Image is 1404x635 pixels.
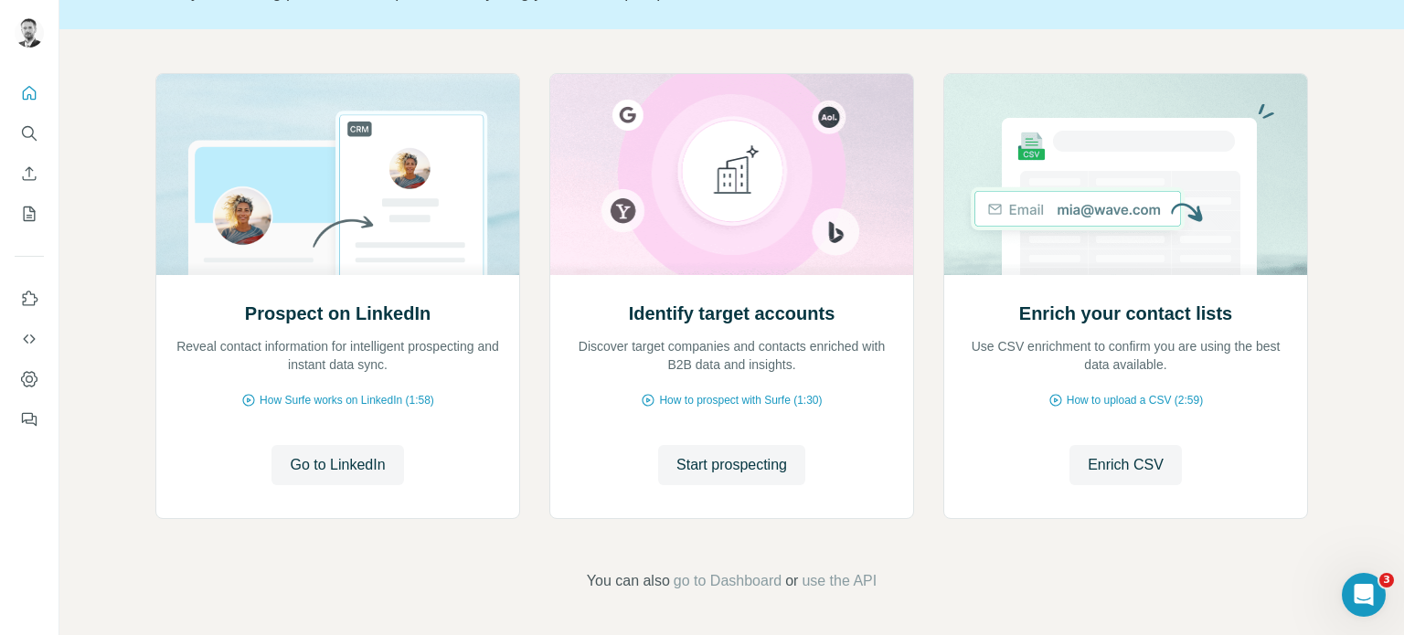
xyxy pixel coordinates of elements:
[659,392,822,408] span: How to prospect with Surfe (1:30)
[1019,301,1232,326] h2: Enrich your contact lists
[15,77,44,110] button: Quick start
[15,282,44,315] button: Use Surfe on LinkedIn
[15,18,44,48] img: Avatar
[587,570,670,592] span: You can also
[1088,454,1164,476] span: Enrich CSV
[15,323,44,355] button: Use Surfe API
[15,117,44,150] button: Search
[549,74,914,275] img: Identify target accounts
[943,74,1308,275] img: Enrich your contact lists
[290,454,385,476] span: Go to LinkedIn
[1342,573,1386,617] iframe: Intercom live chat
[15,363,44,396] button: Dashboard
[658,445,805,485] button: Start prospecting
[569,337,895,374] p: Discover target companies and contacts enriched with B2B data and insights.
[175,337,501,374] p: Reveal contact information for intelligent prospecting and instant data sync.
[1069,445,1182,485] button: Enrich CSV
[1067,392,1203,408] span: How to upload a CSV (2:59)
[245,301,431,326] h2: Prospect on LinkedIn
[1379,573,1394,587] span: 3
[15,157,44,190] button: Enrich CSV
[155,74,520,275] img: Prospect on LinkedIn
[963,337,1289,374] p: Use CSV enrichment to confirm you are using the best data available.
[676,454,787,476] span: Start prospecting
[260,392,434,408] span: How Surfe works on LinkedIn (1:58)
[15,403,44,436] button: Feedback
[802,570,877,592] button: use the API
[785,570,798,592] span: or
[271,445,403,485] button: Go to LinkedIn
[674,570,782,592] button: go to Dashboard
[15,197,44,230] button: My lists
[629,301,835,326] h2: Identify target accounts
